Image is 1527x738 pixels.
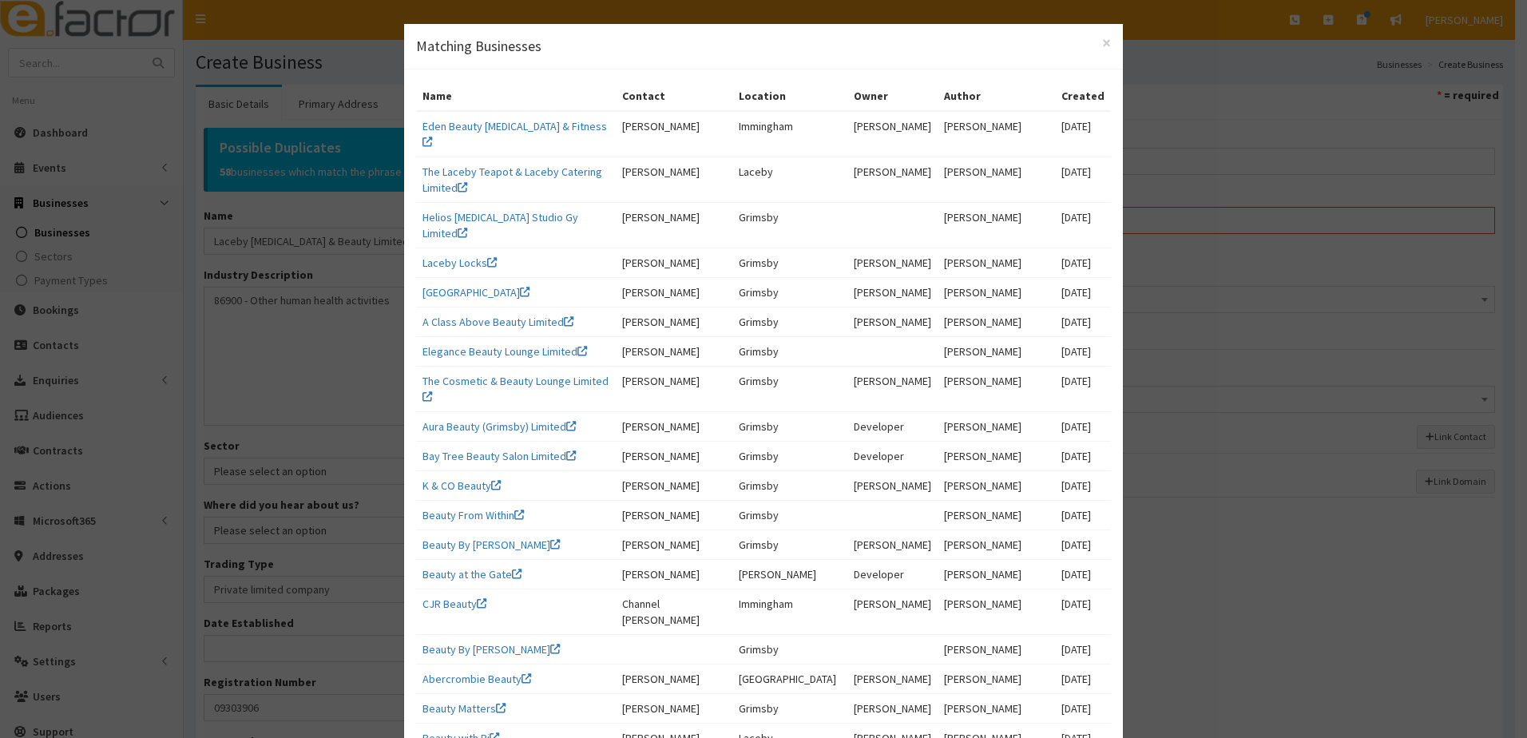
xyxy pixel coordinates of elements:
td: [PERSON_NAME] [847,307,938,336]
td: [PERSON_NAME] [938,157,1055,202]
td: [DATE] [1055,634,1111,664]
td: [PERSON_NAME] [847,470,938,500]
td: [DATE] [1055,664,1111,693]
th: Contact [616,81,732,111]
td: [PERSON_NAME] [616,411,732,441]
a: Helios [MEDICAL_DATA] Studio Gy Limited [422,210,578,240]
td: [PERSON_NAME] [616,277,732,307]
td: [PERSON_NAME] [847,277,938,307]
td: Laceby [732,157,847,202]
td: [PERSON_NAME] [938,366,1055,411]
td: [PERSON_NAME] [616,202,732,248]
td: Grimsby [732,248,847,277]
a: Aura Beauty (Grimsby) Limited [422,419,576,434]
td: [PERSON_NAME] [938,530,1055,559]
button: Close [1102,34,1111,51]
a: Beauty From Within [422,508,524,522]
td: Grimsby [732,277,847,307]
td: [DATE] [1055,111,1111,157]
td: Grimsby [732,366,847,411]
td: [PERSON_NAME] [938,411,1055,441]
td: [PERSON_NAME] [938,664,1055,693]
th: Owner [847,81,938,111]
td: [PERSON_NAME] [732,559,847,589]
td: [PERSON_NAME] [938,111,1055,157]
td: [DATE] [1055,366,1111,411]
td: [PERSON_NAME] [616,470,732,500]
td: [DATE] [1055,307,1111,336]
td: [PERSON_NAME] [616,366,732,411]
a: Beauty By [PERSON_NAME] [422,538,560,552]
a: The Cosmetic & Beauty Lounge Limited [422,374,609,404]
td: Grimsby [732,307,847,336]
a: The Laceby Teapot & Laceby Catering Limited [422,165,602,195]
td: [PERSON_NAME] [938,336,1055,366]
td: [DATE] [1055,441,1111,470]
td: [PERSON_NAME] [616,530,732,559]
td: [DATE] [1055,530,1111,559]
td: [PERSON_NAME] [938,248,1055,277]
td: Immingham [732,589,847,634]
td: [PERSON_NAME] [847,693,938,723]
td: [PERSON_NAME] [616,157,732,202]
a: Eden Beauty [MEDICAL_DATA] & Fitness [422,119,607,149]
td: [PERSON_NAME] [847,248,938,277]
a: Elegance Beauty Lounge Limited [422,344,587,359]
td: [PERSON_NAME] [938,277,1055,307]
td: [PERSON_NAME] [616,664,732,693]
a: Beauty By [PERSON_NAME] [422,642,560,657]
td: [PERSON_NAME] [938,441,1055,470]
td: Grimsby [732,530,847,559]
td: [PERSON_NAME] [616,441,732,470]
th: Created [1055,81,1111,111]
td: [DATE] [1055,336,1111,366]
td: [PERSON_NAME] [616,559,732,589]
td: Grimsby [732,202,847,248]
td: Grimsby [732,441,847,470]
td: [DATE] [1055,411,1111,441]
td: [PERSON_NAME] [847,157,938,202]
td: [PERSON_NAME] [847,589,938,634]
td: [DATE] [1055,277,1111,307]
a: [GEOGRAPHIC_DATA] [422,285,529,300]
td: [DATE] [1055,693,1111,723]
td: [PERSON_NAME] [847,664,938,693]
td: [PERSON_NAME] [847,366,938,411]
td: [DATE] [1055,589,1111,634]
td: Developer [847,411,938,441]
td: Developer [847,559,938,589]
a: Bay Tree Beauty Salon Limited [422,449,576,463]
td: Grimsby [732,634,847,664]
td: [PERSON_NAME] [938,202,1055,248]
a: K & CO Beauty [422,478,501,493]
td: Grimsby [732,411,847,441]
span: × [1102,32,1111,54]
td: Grimsby [732,336,847,366]
td: [PERSON_NAME] [938,307,1055,336]
td: Immingham [732,111,847,157]
th: Author [938,81,1055,111]
td: [PERSON_NAME] [938,470,1055,500]
a: A Class Above Beauty Limited [422,315,573,329]
td: [PERSON_NAME] [938,589,1055,634]
td: [PERSON_NAME] [847,530,938,559]
a: CJR Beauty [422,597,486,611]
td: [PERSON_NAME] [847,111,938,157]
td: [PERSON_NAME] [938,559,1055,589]
th: Location [732,81,847,111]
td: [PERSON_NAME] [616,500,732,530]
td: [PERSON_NAME] [616,248,732,277]
td: [PERSON_NAME] [616,307,732,336]
td: [DATE] [1055,202,1111,248]
td: [PERSON_NAME] [938,500,1055,530]
td: Grimsby [732,470,847,500]
a: Abercrombie Beauty [422,672,531,686]
td: [PERSON_NAME] [616,336,732,366]
td: Grimsby [732,693,847,723]
td: [PERSON_NAME] [616,693,732,723]
a: Beauty Matters [422,701,506,716]
td: [DATE] [1055,248,1111,277]
h4: Matching Businesses [416,36,1111,57]
td: [DATE] [1055,500,1111,530]
td: Channel [PERSON_NAME] [616,589,732,634]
